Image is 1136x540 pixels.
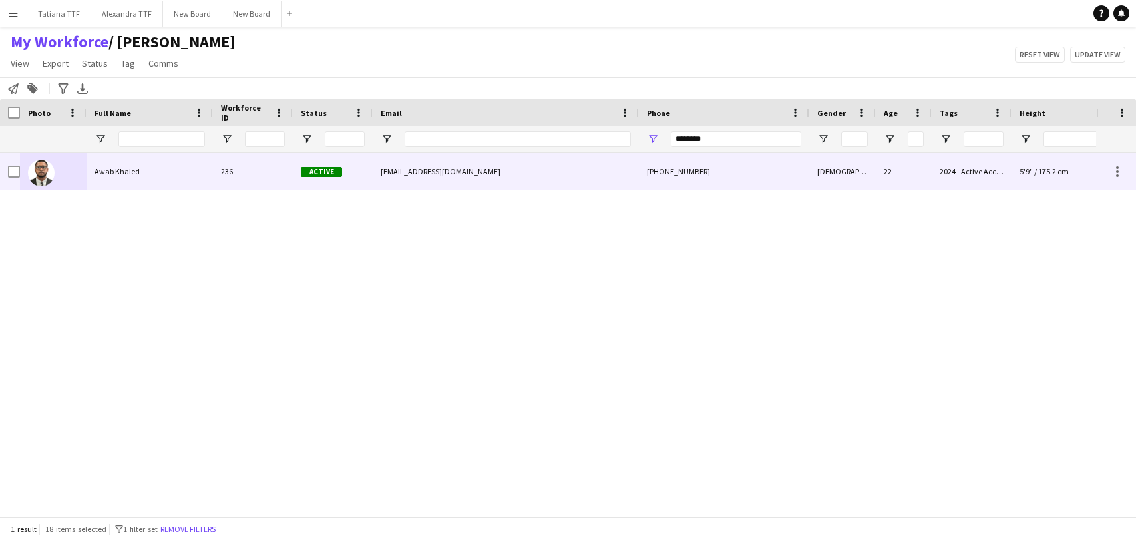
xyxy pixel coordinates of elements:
[884,133,896,145] button: Open Filter Menu
[213,153,293,190] div: 236
[95,108,131,118] span: Full Name
[77,55,113,72] a: Status
[43,57,69,69] span: Export
[148,57,178,69] span: Comms
[95,166,140,176] span: Awab Khaled
[405,131,631,147] input: Email Filter Input
[940,133,952,145] button: Open Filter Menu
[27,1,91,27] button: Tatiana TTF
[809,153,876,190] div: [DEMOGRAPHIC_DATA]
[381,108,402,118] span: Email
[647,133,659,145] button: Open Filter Menu
[1020,108,1045,118] span: Height
[1015,47,1065,63] button: Reset view
[964,131,1004,147] input: Tags Filter Input
[301,133,313,145] button: Open Filter Menu
[5,55,35,72] a: View
[163,1,222,27] button: New Board
[11,32,108,52] a: My Workforce
[639,153,809,190] div: [PHONE_NUMBER]
[123,524,158,534] span: 1 filter set
[932,153,1012,190] div: 2024 - Active Accounts, 2025 - Active Accounts, [GEOGRAPHIC_DATA] - Call Centre Staff
[325,131,365,147] input: Status Filter Input
[884,108,898,118] span: Age
[301,108,327,118] span: Status
[28,108,51,118] span: Photo
[91,1,163,27] button: Alexandra TTF
[841,131,868,147] input: Gender Filter Input
[373,153,639,190] div: [EMAIL_ADDRESS][DOMAIN_NAME]
[45,524,106,534] span: 18 items selected
[28,160,55,186] img: Awab Khaled
[82,57,108,69] span: Status
[817,108,846,118] span: Gender
[121,57,135,69] span: Tag
[245,131,285,147] input: Workforce ID Filter Input
[158,522,218,537] button: Remove filters
[108,32,236,52] span: TATIANA
[381,133,393,145] button: Open Filter Menu
[11,57,29,69] span: View
[1020,133,1032,145] button: Open Filter Menu
[75,81,91,97] app-action-btn: Export XLSX
[143,55,184,72] a: Comms
[647,108,670,118] span: Phone
[671,131,801,147] input: Phone Filter Input
[55,81,71,97] app-action-btn: Advanced filters
[817,133,829,145] button: Open Filter Menu
[221,133,233,145] button: Open Filter Menu
[37,55,74,72] a: Export
[876,153,932,190] div: 22
[940,108,958,118] span: Tags
[1070,47,1125,63] button: Update view
[301,167,342,177] span: Active
[116,55,140,72] a: Tag
[95,133,106,145] button: Open Filter Menu
[25,81,41,97] app-action-btn: Add to tag
[5,81,21,97] app-action-btn: Notify workforce
[908,131,924,147] input: Age Filter Input
[118,131,205,147] input: Full Name Filter Input
[221,103,269,123] span: Workforce ID
[222,1,282,27] button: New Board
